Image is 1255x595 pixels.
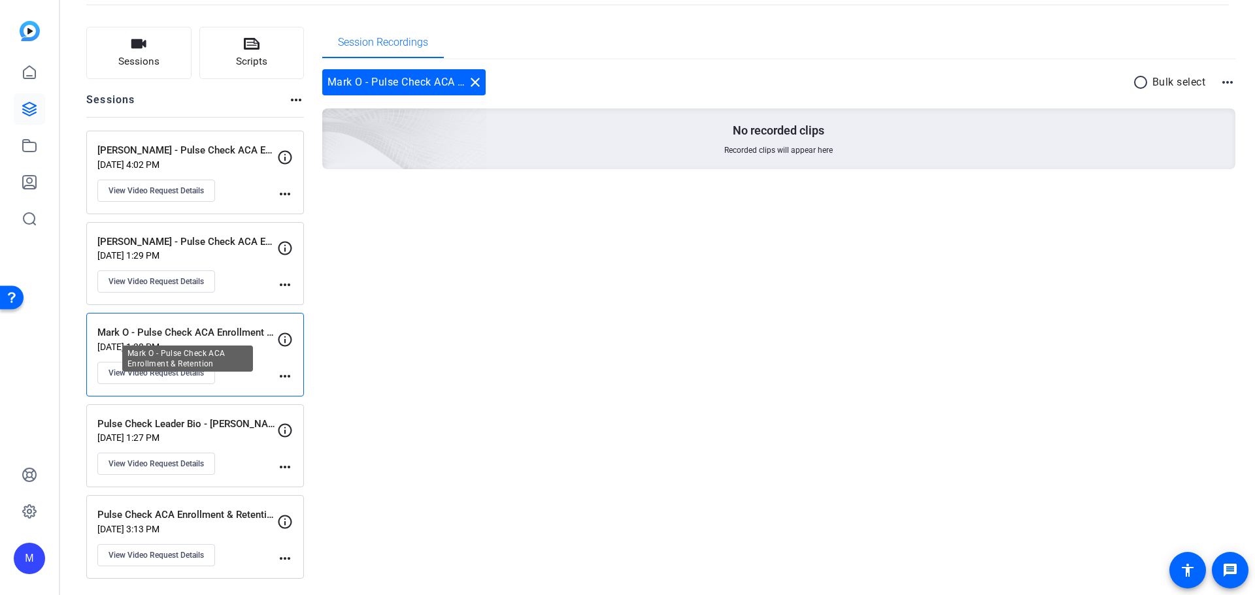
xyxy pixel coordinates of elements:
p: [DATE] 1:29 PM [97,250,277,261]
button: View Video Request Details [97,544,215,566]
p: No recorded clips [733,123,824,138]
mat-icon: more_horiz [1220,74,1235,90]
mat-icon: accessibility [1180,562,1196,578]
span: Session Recordings [338,37,428,48]
mat-icon: more_horiz [277,186,293,202]
button: View Video Request Details [97,270,215,293]
mat-icon: more_horiz [277,277,293,293]
p: [DATE] 1:27 PM [97,432,277,443]
mat-icon: more_horiz [277,368,293,384]
p: Mark O - Pulse Check ACA Enrollment & Retention [97,325,277,340]
mat-icon: more_horiz [277,459,293,475]
p: [DATE] 1:28 PM [97,342,277,352]
div: M [14,543,45,574]
span: View Video Request Details [109,185,204,196]
button: View Video Request Details [97,180,215,202]
p: [PERSON_NAME] - Pulse Check ACA Enrollment & Retention [97,234,277,249]
mat-icon: more_horiz [288,92,304,108]
button: Scripts [199,27,305,79]
p: Pulse Check Leader Bio - [PERSON_NAME] [97,417,277,432]
p: Bulk select [1152,74,1206,90]
mat-icon: message [1222,562,1238,578]
h2: Sessions [86,92,135,117]
p: [DATE] 4:02 PM [97,159,277,170]
span: Recorded clips will appear here [724,145,833,155]
span: View Video Request Details [109,368,204,378]
span: View Video Request Details [109,550,204,560]
button: View Video Request Details [97,362,215,384]
span: View Video Request Details [109,276,204,287]
img: blue-gradient.svg [20,21,40,41]
p: Pulse Check ACA Enrollment & Retention - [PERSON_NAME] [97,507,277,523]
mat-icon: more_horiz [277,551,293,566]
button: Sessions [86,27,192,79]
mat-icon: radio_button_unchecked [1133,74,1152,90]
p: [PERSON_NAME] - Pulse Check ACA Enrollment & Retention [97,143,277,158]
p: [DATE] 3:13 PM [97,524,277,534]
mat-icon: close [467,74,483,90]
div: Mark O - Pulse Check ACA Enrollment & Retention [322,69,486,95]
span: Sessions [118,54,159,69]
button: View Video Request Details [97,453,215,475]
span: Scripts [236,54,267,69]
span: View Video Request Details [109,458,204,469]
